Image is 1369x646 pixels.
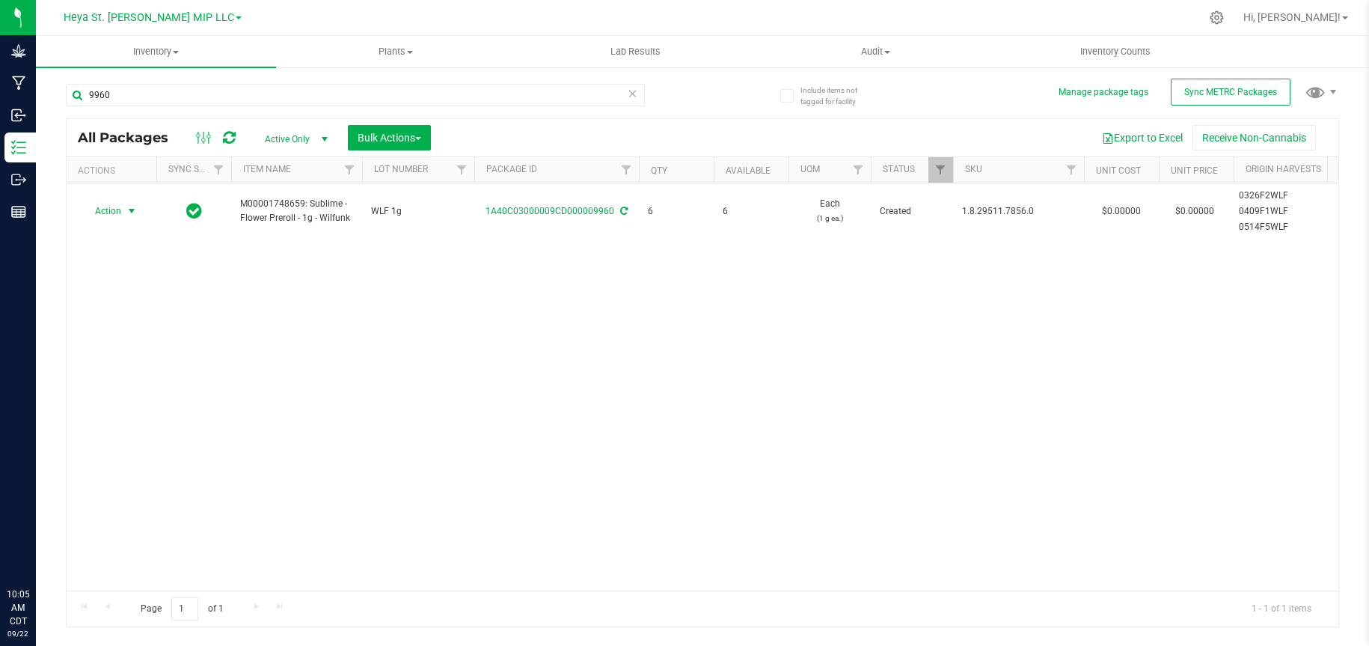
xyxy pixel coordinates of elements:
inline-svg: Inventory [11,140,26,155]
a: Inventory [36,36,276,67]
span: Page of 1 [128,597,236,621]
span: Plants [277,45,515,58]
a: Filter [846,157,871,183]
a: Package ID [486,164,537,174]
span: 6 [723,204,780,219]
inline-svg: Reports [11,204,26,219]
input: Search Package ID, Item Name, SKU, Lot or Part Number... [66,84,645,106]
p: 09/22 [7,628,29,639]
span: Hi, [PERSON_NAME]! [1243,11,1341,23]
button: Receive Non-Cannabis [1192,125,1316,150]
span: In Sync [186,201,202,222]
a: Filter [206,157,231,183]
inline-svg: Grow [11,43,26,58]
a: Inventory Counts [996,36,1236,67]
a: Lab Results [516,36,756,67]
span: All Packages [78,129,183,146]
a: Filter [450,157,474,183]
p: (1 g ea.) [797,211,862,225]
span: 1 - 1 of 1 items [1240,597,1323,620]
inline-svg: Manufacturing [11,76,26,91]
a: Filter [614,157,639,183]
span: M00001748659: Sublime - Flower Preroll - 1g - Wilfunk [240,197,353,225]
span: Lab Results [590,45,681,58]
a: SKU [965,164,982,174]
span: 1.8.29511.7856.0 [962,204,1075,219]
span: Each [797,197,862,225]
inline-svg: Inbound [11,108,26,123]
a: Filter [337,157,362,183]
iframe: Resource center unread badge [44,524,62,542]
a: Lot Number [374,164,428,174]
a: Status [883,164,915,174]
td: $0.00000 [1084,183,1159,240]
div: Actions [78,165,150,176]
a: Available [726,165,771,176]
a: Unit Cost [1096,165,1141,176]
span: Inventory Counts [1060,45,1171,58]
span: Bulk Actions [358,132,421,144]
span: select [123,201,141,222]
button: Manage package tags [1059,86,1148,99]
p: 10:05 AM CDT [7,588,29,628]
a: Unit Price [1171,165,1218,176]
span: Created [880,204,944,219]
span: Sync METRC Packages [1184,87,1277,97]
span: Clear [628,84,638,103]
iframe: Resource center [15,526,60,571]
a: Audit [756,36,996,67]
span: WLF 1g [371,204,465,219]
div: Manage settings [1207,10,1226,25]
a: Origin Harvests [1246,164,1321,174]
input: 1 [171,597,198,621]
a: Filter [1059,157,1084,183]
button: Bulk Actions [348,125,431,150]
span: Audit [756,45,995,58]
span: Include items not tagged for facility [800,85,875,107]
span: $0.00000 [1168,201,1222,222]
a: Filter [928,157,953,183]
a: 1A40C03000009CD000009960 [486,206,614,216]
span: Inventory [36,45,276,58]
a: UOM [800,164,820,174]
a: Plants [276,36,516,67]
a: Sync Status [168,164,226,174]
a: Qty [651,165,667,176]
button: Sync METRC Packages [1171,79,1290,106]
span: Heya St. [PERSON_NAME] MIP LLC [64,11,234,24]
button: Export to Excel [1092,125,1192,150]
inline-svg: Outbound [11,172,26,187]
span: Action [82,201,122,222]
span: Sync from Compliance System [618,206,628,216]
a: Item Name [243,164,291,174]
span: 6 [648,204,705,219]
